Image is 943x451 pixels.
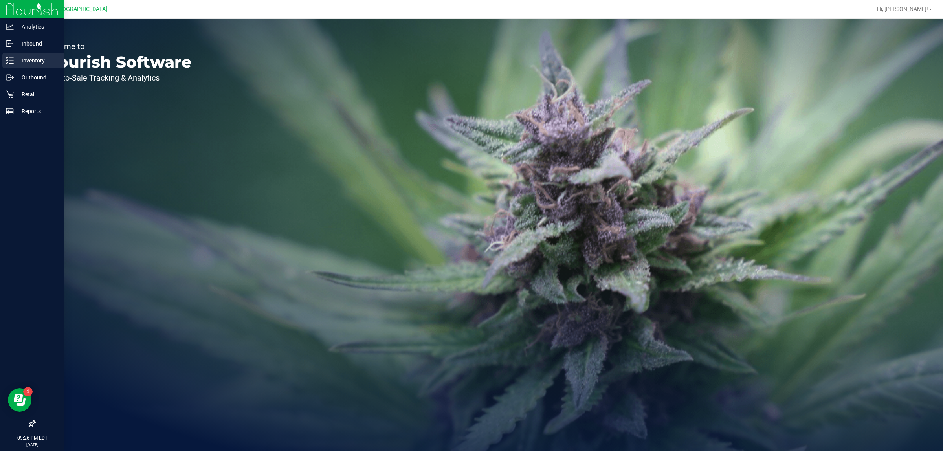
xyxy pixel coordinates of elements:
p: Seed-to-Sale Tracking & Analytics [42,74,192,82]
p: Reports [14,106,61,116]
inline-svg: Inventory [6,57,14,64]
iframe: Resource center [8,388,31,412]
inline-svg: Retail [6,90,14,98]
p: Retail [14,90,61,99]
span: [GEOGRAPHIC_DATA] [53,6,107,13]
iframe: Resource center unread badge [23,387,33,396]
span: Hi, [PERSON_NAME]! [877,6,928,12]
p: Outbound [14,73,61,82]
p: Inventory [14,56,61,65]
inline-svg: Reports [6,107,14,115]
p: Analytics [14,22,61,31]
p: Welcome to [42,42,192,50]
p: Inbound [14,39,61,48]
inline-svg: Analytics [6,23,14,31]
p: 09:26 PM EDT [4,434,61,442]
inline-svg: Outbound [6,73,14,81]
inline-svg: Inbound [6,40,14,48]
p: Flourish Software [42,54,192,70]
p: [DATE] [4,442,61,447]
